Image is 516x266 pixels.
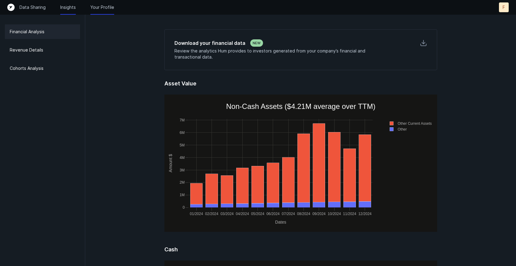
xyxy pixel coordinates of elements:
h5: Cash [164,246,437,261]
button: F [499,2,509,12]
a: Cohorts Analysis [5,61,80,76]
h5: Download your financial data [174,39,245,47]
p: Financial Analysis [10,28,44,35]
a: Data Sharing [19,4,46,10]
p: NEW [253,41,261,45]
a: Your Profile [90,4,114,10]
p: F [503,4,505,10]
p: Cohorts Analysis [10,65,44,72]
h5: Asset Value [164,80,437,95]
p: Revenue Details [10,46,43,54]
a: Insights [60,4,76,10]
p: Review the analytics Hum provides to investors generated from your company’s financial and transa... [174,48,384,60]
a: Financial Analysis [5,24,80,39]
a: Revenue Details [5,43,80,57]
